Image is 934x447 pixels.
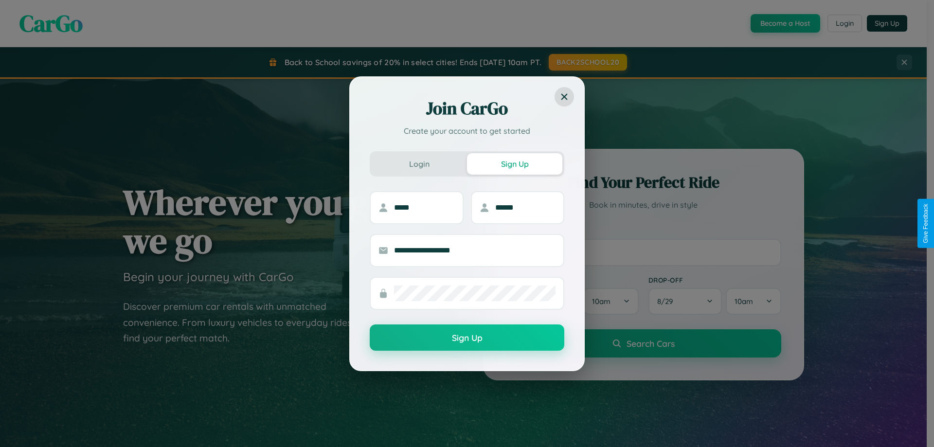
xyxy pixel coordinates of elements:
button: Sign Up [467,153,562,175]
button: Sign Up [370,324,564,351]
h2: Join CarGo [370,97,564,120]
p: Create your account to get started [370,125,564,137]
div: Give Feedback [922,204,929,243]
button: Login [372,153,467,175]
